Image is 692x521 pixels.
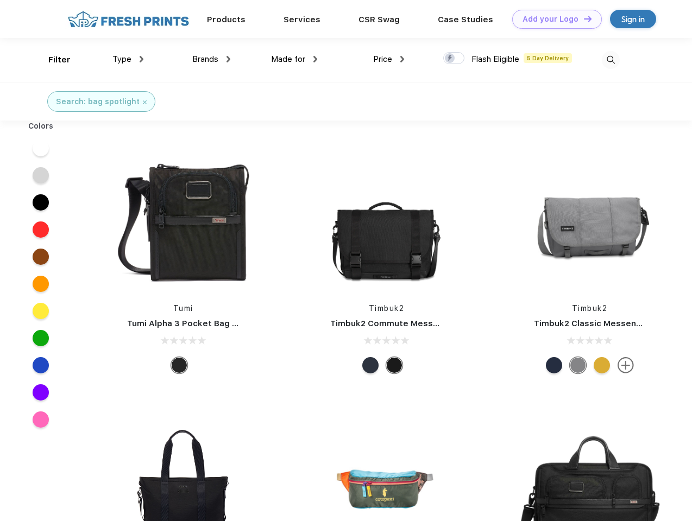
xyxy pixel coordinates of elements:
div: Black [171,357,187,373]
div: Colors [20,120,62,132]
img: dropdown.png [140,56,143,62]
span: Made for [271,54,305,64]
img: func=resize&h=266 [518,148,662,292]
div: Search: bag spotlight [56,96,140,107]
span: Brands [192,54,218,64]
div: Add your Logo [523,15,578,24]
div: Eco Black [386,357,402,373]
img: DT [584,16,592,22]
div: Eco Gunmetal [570,357,586,373]
a: Timbuk2 Commute Messenger Bag [330,319,476,328]
div: Eco Amber [594,357,610,373]
a: Timbuk2 [369,304,405,313]
a: Tumi [173,304,193,313]
a: Products [207,15,246,24]
img: dropdown.png [313,56,317,62]
a: Timbuk2 [572,304,608,313]
img: dropdown.png [400,56,404,62]
img: fo%20logo%202.webp [65,10,192,29]
img: func=resize&h=266 [314,148,458,292]
img: more.svg [618,357,634,373]
img: func=resize&h=266 [111,148,255,292]
span: Type [112,54,131,64]
span: Flash Eligible [471,54,519,64]
div: Filter [48,54,71,66]
img: dropdown.png [227,56,230,62]
img: filter_cancel.svg [143,100,147,104]
img: desktop_search.svg [602,51,620,69]
div: Eco Nautical [362,357,379,373]
div: Eco Nautical [546,357,562,373]
a: Tumi Alpha 3 Pocket Bag Small [127,319,254,328]
a: Timbuk2 Classic Messenger Bag [534,319,669,328]
a: Sign in [610,10,656,28]
span: Price [373,54,392,64]
span: 5 Day Delivery [524,53,572,63]
div: Sign in [621,13,645,26]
